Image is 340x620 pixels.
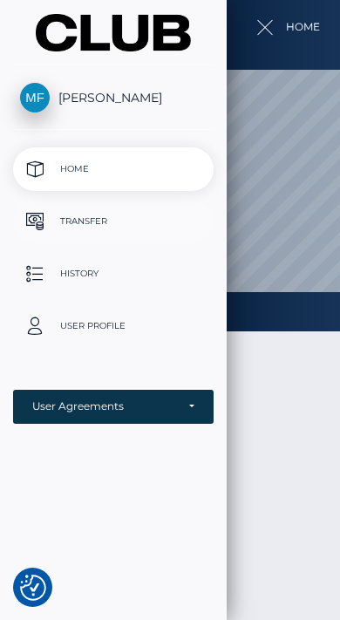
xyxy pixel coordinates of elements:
[32,399,175,413] div: User Agreements
[20,313,207,339] p: User Profile
[13,390,214,423] button: User Agreements
[13,200,214,243] a: Transfer
[13,147,214,191] a: Home
[20,575,46,601] button: Consent Preferences
[13,304,214,348] a: User Profile
[13,252,214,296] a: History
[13,90,214,106] span: [PERSON_NAME]
[20,156,207,182] p: Home
[20,261,207,287] p: History
[20,575,46,601] img: Revisit consent button
[20,208,207,235] p: Transfer
[36,14,191,51] img: MassPay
